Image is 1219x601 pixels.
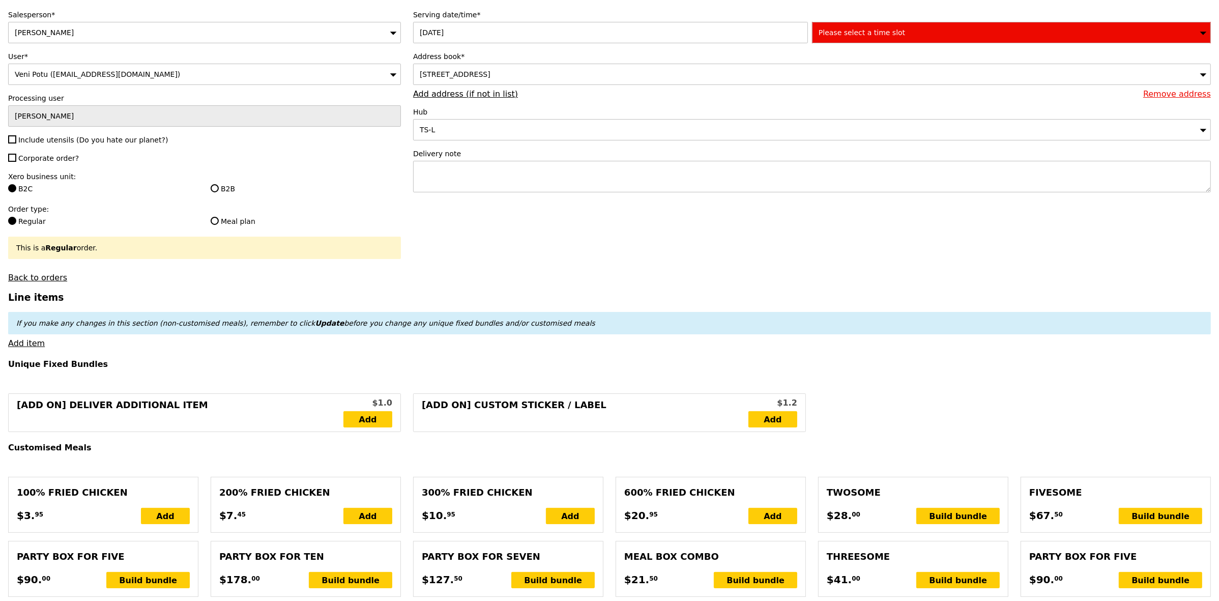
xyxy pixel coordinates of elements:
[422,485,595,500] div: 300% Fried Chicken
[916,508,1000,524] div: Build bundle
[309,572,392,588] div: Build bundle
[827,550,1000,564] div: Threesome
[15,28,74,37] span: [PERSON_NAME]
[1029,572,1054,587] span: $90.
[16,243,393,253] div: This is a order.
[251,575,260,583] span: 00
[211,216,401,226] label: Meal plan
[8,338,45,348] a: Add item
[8,292,1211,303] h3: Line items
[315,319,344,327] b: Update
[35,510,43,519] span: 95
[8,216,198,226] label: Regular
[8,273,67,282] a: Back to orders
[17,572,42,587] span: $90.
[1029,508,1054,523] span: $67.
[827,572,852,587] span: $41.
[413,89,518,99] a: Add address (if not in list)
[8,184,16,192] input: B2C
[413,10,1211,20] label: Serving date/time*
[8,154,16,162] input: Corporate order?
[413,149,1211,159] label: Delivery note
[649,575,658,583] span: 50
[141,508,190,524] div: Add
[219,572,251,587] span: $178.
[1029,550,1202,564] div: Party Box for Five
[852,510,860,519] span: 00
[422,508,447,523] span: $10.
[624,508,649,523] span: $20.
[106,572,190,588] div: Build bundle
[447,510,455,519] span: 95
[420,70,490,78] span: [STREET_ADDRESS]
[8,443,1211,452] h4: Customised Meals
[1119,508,1202,524] div: Build bundle
[546,508,595,524] div: Add
[827,485,1000,500] div: Twosome
[17,398,343,427] div: [Add on] Deliver Additional Item
[219,485,392,500] div: 200% Fried Chicken
[8,51,401,62] label: User*
[454,575,462,583] span: 50
[819,28,905,37] span: Please select a time slot
[8,359,1211,369] h4: Unique Fixed Bundles
[8,135,16,144] input: Include utensils (Do you hate our planet?)
[343,397,392,409] div: $1.0
[8,93,401,103] label: Processing user
[649,510,658,519] span: 95
[422,550,595,564] div: Party Box for Seven
[1054,510,1063,519] span: 50
[45,244,76,252] b: Regular
[748,411,797,427] a: Add
[211,217,219,225] input: Meal plan
[219,550,392,564] div: Party Box for Ten
[748,508,797,524] div: Add
[8,171,401,182] label: Xero business unit:
[413,51,1211,62] label: Address book*
[511,572,595,588] div: Build bundle
[8,10,401,20] label: Salesperson*
[211,184,401,194] label: B2B
[916,572,1000,588] div: Build bundle
[1029,485,1202,500] div: Fivesome
[15,70,180,78] span: Veni Potu ([EMAIL_ADDRESS][DOMAIN_NAME])
[422,398,748,427] div: [Add on] Custom Sticker / Label
[211,184,219,192] input: B2B
[42,575,50,583] span: 00
[413,107,1211,117] label: Hub
[413,22,808,43] input: Serving date
[624,485,797,500] div: 600% Fried Chicken
[8,184,198,194] label: B2C
[420,126,435,134] span: TS-L
[343,411,392,427] a: Add
[624,550,797,564] div: Meal Box Combo
[18,136,168,144] span: Include utensils (Do you hate our planet?)
[343,508,392,524] div: Add
[18,154,79,162] span: Corporate order?
[16,319,595,327] em: If you make any changes in this section (non-customised meals), remember to click before you chan...
[714,572,797,588] div: Build bundle
[624,572,649,587] span: $21.
[17,485,190,500] div: 100% Fried Chicken
[827,508,852,523] span: $28.
[1054,575,1063,583] span: 00
[1119,572,1202,588] div: Build bundle
[17,508,35,523] span: $3.
[422,572,454,587] span: $127.
[748,397,797,409] div: $1.2
[219,508,237,523] span: $7.
[1143,89,1211,99] a: Remove address
[17,550,190,564] div: Party Box for Five
[8,217,16,225] input: Regular
[8,204,401,214] label: Order type:
[237,510,246,519] span: 45
[852,575,860,583] span: 00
